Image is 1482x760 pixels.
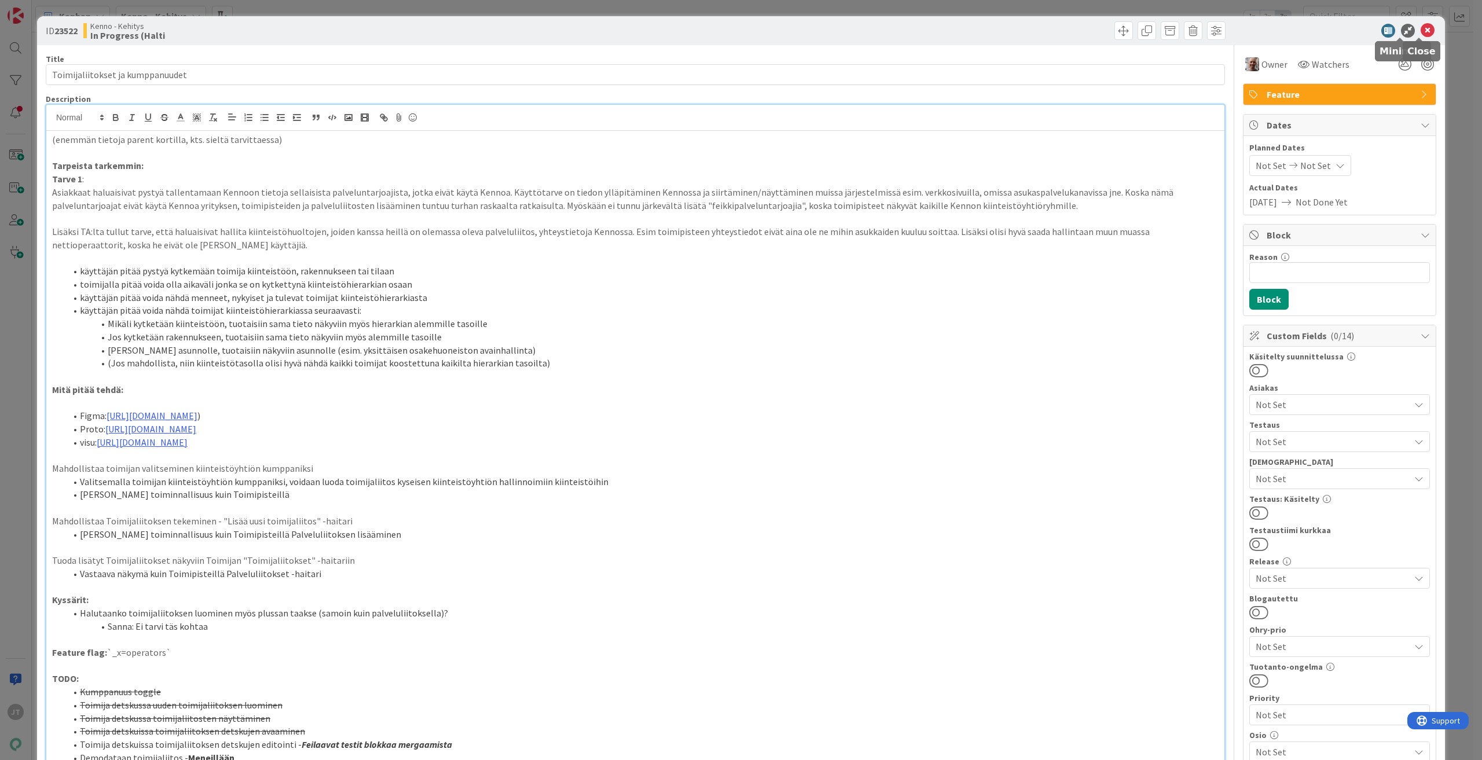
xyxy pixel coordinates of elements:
strong: Tarve 1 [52,173,82,185]
span: Not Set [1256,745,1410,759]
strong: TODO: [52,673,79,684]
em: Feilaavat testit blokkaa mergaamista [302,739,452,750]
button: Block [1249,289,1289,310]
div: Blogautettu [1249,594,1430,603]
strong: Feature flag: [52,647,107,658]
s: Kumppanuus toggle [80,686,161,697]
li: visu: [66,436,1219,449]
p: : [52,172,1219,186]
a: [URL][DOMAIN_NAME] [107,410,197,421]
div: Tuotanto-ongelma [1249,663,1430,671]
span: [DATE] [1249,195,1277,209]
div: Osio [1249,731,1430,739]
span: Actual Dates [1249,182,1430,194]
span: Not Set [1256,571,1410,585]
span: Planned Dates [1249,142,1430,154]
li: [PERSON_NAME] toiminnallisuus kuin Toimipisteillä [66,488,1219,501]
li: Toimija detskuissa toimijaliitoksen detskujen editointi - [66,738,1219,751]
span: Description [46,94,91,104]
li: toimijalla pitää voida olla aikaväli jonka se on kytkettynä kiinteistöhierarkian osaan [66,278,1219,291]
b: 23522 [54,25,78,36]
a: [URL][DOMAIN_NAME] [105,423,196,435]
li: käyttäjän pitää voida nähdä toimijat kiinteistöhierarkiassa seuraavasti: [66,304,1219,317]
span: ( 0/14 ) [1330,330,1354,342]
span: Not Done Yet [1296,195,1348,209]
div: Priority [1249,694,1430,702]
li: Valitsemalla toimijan kiinteistöyhtiön kumppaniksi, voidaan luoda toimijaliitos kyseisen kiinteis... [66,475,1219,489]
div: Release [1249,557,1430,566]
h5: Minimize [1380,46,1426,57]
li: Mikäli kytketään kiinteistöön, tuotaisiin sama tieto näkyviin myös hierarkian alemmille tasoille [66,317,1219,331]
span: Not Set [1256,707,1404,723]
p: Mahdollistaa toimijan valitseminen kiinteistöyhtiön kumppaniksi [52,462,1219,475]
div: Testaustiimi kurkkaa [1249,526,1430,534]
li: käyttäjän pitää voida nähdä menneet, nykyiset ja tulevat toimijat kiinteistöhierarkiasta [66,291,1219,304]
li: Jos kytketään rakennukseen, tuotaisiin sama tieto näkyviin myös alemmille tasoille [66,331,1219,344]
div: Ohry-prio [1249,626,1430,634]
span: Not Set [1256,159,1286,172]
li: (Jos mahdollista, niin kiinteistötasolla olisi hyvä nähdä kaikki toimijat koostettuna kaikilta hi... [66,357,1219,370]
li: [PERSON_NAME] asunnolle, tuotaisiin näkyviin asunnolle (esim. yksittäisen osakehuoneiston avainha... [66,344,1219,357]
div: Testaus: Käsitelty [1249,495,1430,503]
p: Mahdollistaa Toimijaliitoksen tekeminen - "Lisää uusi toimijaliitos" -haitari [52,515,1219,528]
span: Feature [1267,87,1415,101]
span: Not Set [1256,638,1404,655]
li: Vastaava näkymä kuin Toimipisteillä Palveluliitokset -haitari [66,567,1219,581]
a: [URL][DOMAIN_NAME] [97,436,188,448]
li: Figma: ) [66,409,1219,423]
strong: Kyssärit: [52,594,89,605]
li: Sanna: Ei tarvi täs kohtaa [66,620,1219,633]
s: Toimija detskussa toimijaliitosten näyttäminen [80,713,270,724]
img: VH [1245,57,1259,71]
span: Kenno - Kehitys [90,21,165,31]
span: Not Set [1256,472,1410,486]
strong: Tarpeista tarkemmin: [52,160,144,171]
li: [PERSON_NAME] toiminnallisuus kuin Toimipisteillä Palveluliitoksen lisääminen [66,528,1219,541]
div: [DEMOGRAPHIC_DATA] [1249,458,1430,466]
span: Watchers [1312,57,1349,71]
span: ID [46,24,78,38]
div: Testaus [1249,421,1430,429]
li: Halutaanko toimijaliitoksen luominen myös plussan taakse (samoin kuin palveluliitoksella)? [66,607,1219,620]
h5: Close [1407,46,1436,57]
input: type card name here... [46,64,1225,85]
p: Tuoda lisätyt Toimijaliitokset näkyviin Toimijan "Toimijaliitokset" -haitariin [52,554,1219,567]
li: Proto: [66,423,1219,436]
p: Asiakkaat haluaisivat pystyä tallentamaan Kennoon tietoja sellaisista palveluntarjoajista, jotka ... [52,186,1219,212]
li: käyttäjän pitää pystyä kytkemään toimija kiinteistöön, rakennukseen tai tilaan [66,265,1219,278]
p: (enemmän tietoja parent kortilla, kts. sieltä tarvittaessa) [52,133,1219,146]
label: Title [46,54,64,64]
strong: Mitä pitää tehdä: [52,384,123,395]
s: Toimija detskussa uuden toimijaliitoksen luominen [80,699,283,711]
p: `_x=operators` [52,646,1219,659]
span: Not Set [1256,398,1410,412]
div: Käsitelty suunnittelussa [1249,353,1430,361]
span: Support [24,2,53,16]
b: In Progress (Halti [90,31,165,40]
label: Reason [1249,252,1278,262]
span: Owner [1261,57,1287,71]
p: Lisäksi TA:lta tullut tarve, että haluaisivat hallita kiinteistöhuoltojen, joiden kanssa heillä o... [52,225,1219,251]
s: Toimija detskuissa toimijaliitoksen detskujen avaaminen [80,725,305,737]
span: Not Set [1256,435,1410,449]
span: Dates [1267,118,1415,132]
span: Not Set [1300,159,1331,172]
span: Custom Fields [1267,329,1415,343]
span: Block [1267,228,1415,242]
div: Asiakas [1249,384,1430,392]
